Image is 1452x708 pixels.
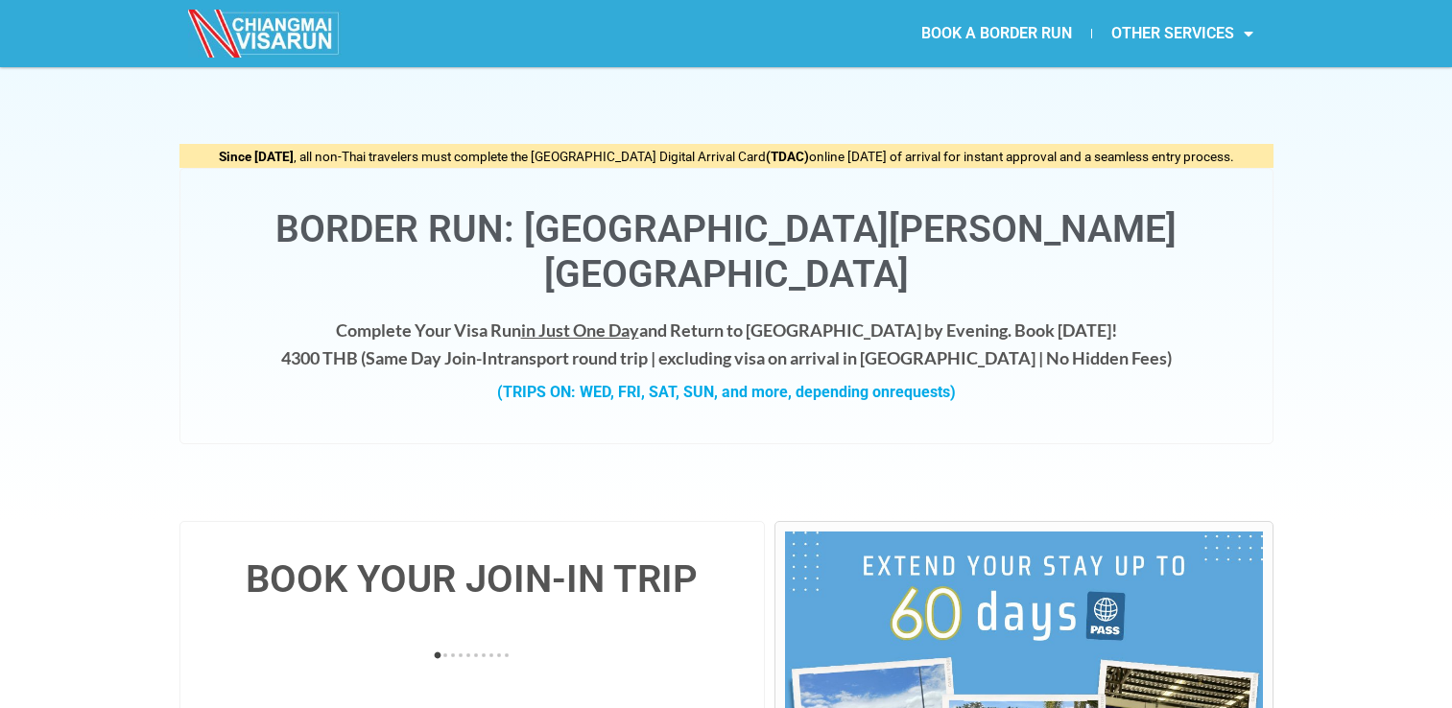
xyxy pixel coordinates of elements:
a: OTHER SERVICES [1092,12,1273,56]
strong: Same Day Join-In [366,347,497,368]
nav: Menu [726,12,1273,56]
strong: (TDAC) [766,149,809,164]
a: BOOK A BORDER RUN [902,12,1091,56]
span: in Just One Day [521,319,639,341]
strong: Since [DATE] [219,149,294,164]
span: , all non-Thai travelers must complete the [GEOGRAPHIC_DATA] Digital Arrival Card online [DATE] o... [219,149,1234,164]
strong: (TRIPS ON: WED, FRI, SAT, SUN, and more, depending on [497,383,956,401]
h4: BOOK YOUR JOIN-IN TRIP [200,560,746,599]
span: requests) [890,383,956,401]
h1: Border Run: [GEOGRAPHIC_DATA][PERSON_NAME][GEOGRAPHIC_DATA] [200,207,1253,297]
h4: Complete Your Visa Run and Return to [GEOGRAPHIC_DATA] by Evening. Book [DATE]! 4300 THB ( transp... [200,317,1253,372]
